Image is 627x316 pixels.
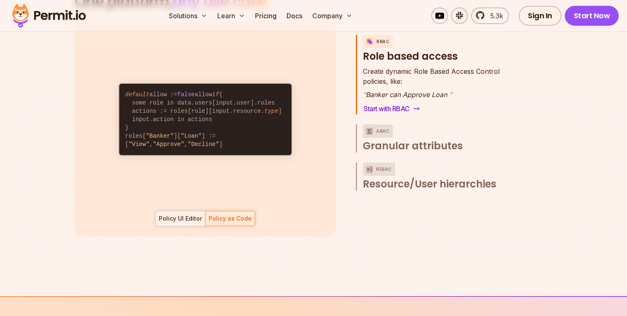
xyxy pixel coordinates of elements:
span: Resource/User hierarchies [363,177,496,191]
button: ReBACResource/User hierarchies [363,163,518,191]
a: Start Now [565,6,619,26]
button: Policy UI Editor [155,211,205,226]
span: false [177,91,195,98]
a: Start with RBAC [363,103,420,114]
button: Company [309,7,356,24]
p: ReBAC [376,163,392,176]
div: Policy UI Editor [159,214,202,223]
a: Docs [283,7,306,24]
img: Permit logo [8,2,90,30]
span: type [265,108,279,114]
span: "Approve" [153,141,185,148]
span: default [125,91,149,98]
p: ABAC [376,124,389,138]
div: RBACRole based access [363,66,518,114]
span: 5.3k [485,11,503,21]
span: " [449,90,452,99]
span: Granular attributes [363,139,463,153]
button: Learn [214,7,248,24]
span: if [212,91,219,98]
a: 5.3k [471,7,509,24]
button: ABACGranular attributes [363,124,518,153]
p: policies, like: [363,66,500,86]
a: Pricing [252,7,280,24]
a: Sign In [519,6,561,26]
span: "Banker" [146,133,174,139]
span: " [363,90,366,99]
span: "Loan" [181,133,202,139]
span: "Decline" [188,141,219,148]
span: "View" [129,141,149,148]
button: Solutions [165,7,211,24]
code: allow := allow { some role in data.users[input.user].roles actions := roles[role][input.resource.... [119,84,291,155]
p: Banker can Approve Loan [363,90,500,100]
span: Create dynamic Role Based Access Control [363,66,500,76]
